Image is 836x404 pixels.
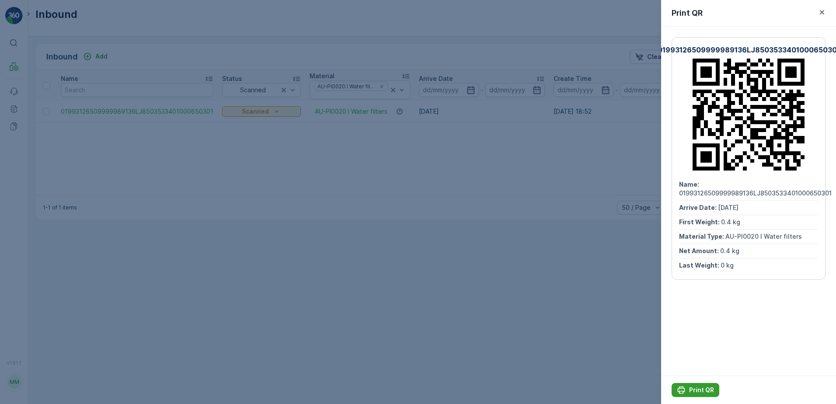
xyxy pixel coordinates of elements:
span: Last Weight : [679,261,721,269]
p: Print QR [689,386,714,394]
span: Net Amount : [679,247,720,254]
span: 0.4 kg [720,247,739,254]
span: Name : [679,181,700,188]
span: 0 kg [721,261,734,269]
span: Arrive Date : [679,204,718,211]
span: 01993126509999989136LJ8503533401000650301 [679,189,832,197]
span: [DATE] [718,204,738,211]
span: First Weight : [679,218,721,226]
span: 0.4 kg [721,218,740,226]
button: Print QR [672,383,719,397]
span: Material Type : [679,233,725,240]
p: Print QR [672,7,703,19]
span: AU-PI0020 I Water filters [725,233,802,240]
